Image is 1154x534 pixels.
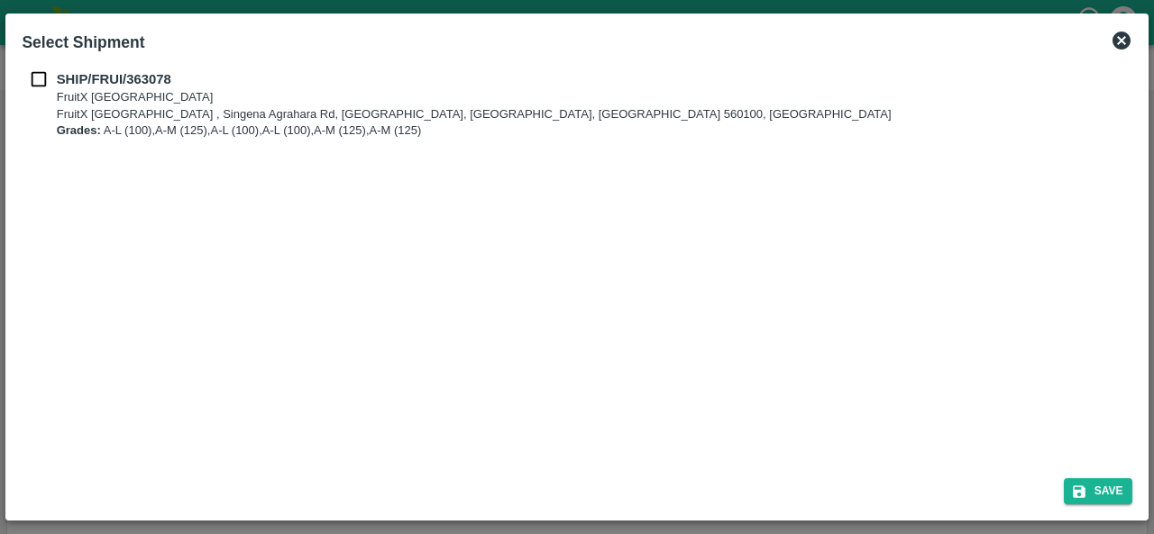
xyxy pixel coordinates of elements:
[22,33,144,51] b: Select Shipment
[57,72,171,86] b: SHIP/FRUI/363078
[1064,478,1132,504] button: Save
[57,123,101,137] b: Grades:
[57,106,892,123] p: FruitX [GEOGRAPHIC_DATA] , Singena Agrahara Rd, [GEOGRAPHIC_DATA], [GEOGRAPHIC_DATA], [GEOGRAPHIC...
[57,122,892,140] p: A-L (100),A-M (125),A-L (100),A-L (100),A-M (125),A-M (125)
[57,89,892,106] p: FruitX [GEOGRAPHIC_DATA]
